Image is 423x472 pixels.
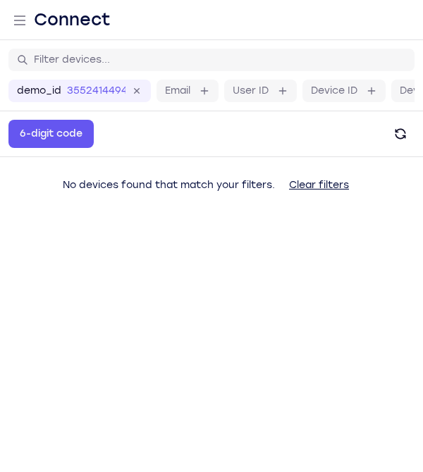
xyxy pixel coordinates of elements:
label: Email [165,84,190,98]
button: Clear filters [278,171,360,199]
label: Device ID [311,84,357,98]
label: User ID [233,84,269,98]
input: Filter devices... [34,53,406,67]
button: Refresh [386,120,415,148]
button: 6-digit code [8,120,94,148]
h1: Connect [34,8,111,31]
label: demo_id [17,84,61,98]
span: No devices found that match your filters. [63,179,275,191]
